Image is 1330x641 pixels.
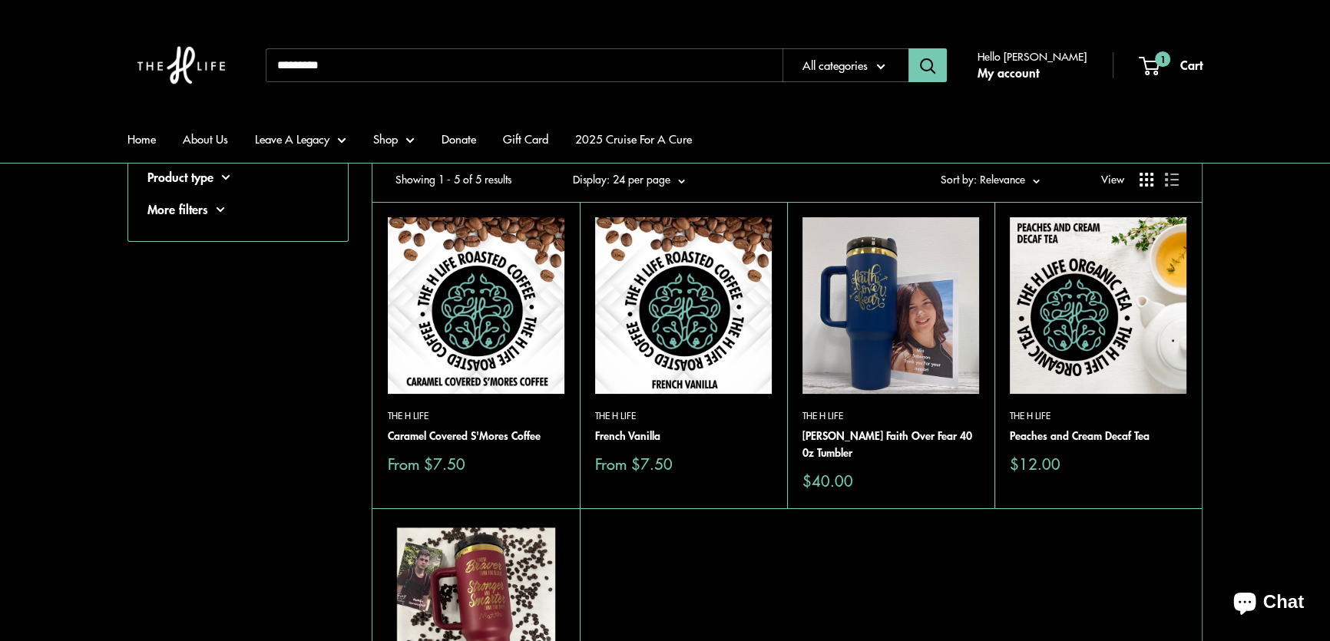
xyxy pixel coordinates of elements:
[388,409,564,424] a: The H Life
[802,428,979,461] a: [PERSON_NAME] Faith Over Fear 40 0z Tumbler
[1010,217,1186,394] img: Peaches and Cream Decaf Tea
[1155,51,1170,67] span: 1
[595,428,772,444] a: French Vanilla
[595,409,772,424] a: The H Life
[613,171,670,187] span: 24 per page
[1165,173,1179,187] button: Display products as list
[941,171,1025,187] span: Sort by: Relevance
[373,128,415,150] a: Shop
[1219,579,1318,629] inbox-online-store-chat: Shopify online store chat
[802,409,979,424] a: The H Life
[1010,409,1186,424] a: The H Life
[388,217,564,394] img: Caramel Covered S'Mores Coffee
[1010,428,1186,444] a: Peaches and Cream Decaf Tea
[978,61,1039,84] a: My account
[255,128,346,150] a: Leave A Legacy
[1101,169,1124,189] span: View
[1180,55,1203,74] span: Cart
[183,128,228,150] a: About Us
[395,169,511,189] span: Showing 1 - 5 of 5 results
[147,198,329,221] button: More filters
[147,166,329,189] button: Product type
[127,128,156,150] a: Home
[908,48,947,82] button: Search
[1010,456,1060,471] span: $12.00
[575,128,692,150] a: 2025 Cruise For A Cure
[1140,173,1153,187] button: Display products as grid
[1140,54,1203,77] a: 1 Cart
[388,456,465,471] span: From $7.50
[613,169,685,189] button: 24 per page
[595,456,673,471] span: From $7.50
[573,169,610,189] label: Display:
[978,46,1087,66] span: Hello [PERSON_NAME]
[127,15,235,115] img: The H Life
[388,428,564,444] a: Caramel Covered S'Mores Coffee
[595,217,772,394] img: French Vanilla
[442,128,476,150] a: Donate
[266,48,782,82] input: Search...
[941,169,1040,189] button: Sort by: Relevance
[802,473,853,488] span: $40.00
[802,217,979,394] img: Mia Saberson Faith Over Fear 40 0z Tumbler
[503,128,548,150] a: Gift Card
